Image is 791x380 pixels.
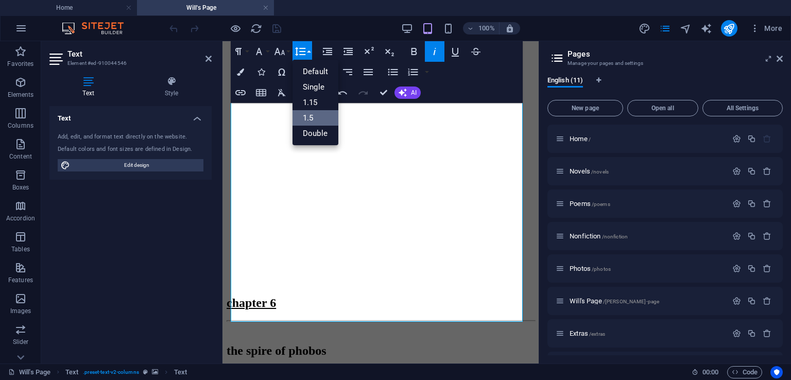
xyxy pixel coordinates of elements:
[570,330,605,337] span: Click to open page
[250,22,262,34] button: reload
[747,264,756,273] div: Duplicate
[680,22,692,34] button: navigator
[566,298,727,304] div: Will's Page/[PERSON_NAME]-page
[59,22,136,34] img: Editor Logo
[358,62,378,82] button: Align Justify
[466,41,486,62] button: Strikethrough
[721,20,737,37] button: publish
[65,366,187,378] nav: breadcrumb
[747,134,756,143] div: Duplicate
[58,145,203,154] div: Default colors and font sizes are defined in Design.
[137,2,274,13] h4: Will's Page
[702,366,718,378] span: 00 00
[383,62,403,82] button: Unordered List
[251,62,271,82] button: Icons
[293,126,338,141] a: Double
[272,41,291,62] button: Font Size
[568,49,783,59] h2: Pages
[570,297,659,305] span: Click to open page
[700,22,713,34] button: text_generator
[293,41,312,62] button: Line Height
[732,264,741,273] div: Settings
[272,62,291,82] button: Special Characters
[478,22,495,34] h6: 100%
[570,232,628,240] span: Click to open page
[700,23,712,34] i: AI Writer
[732,329,741,338] div: Settings
[11,245,30,253] p: Tables
[423,62,431,82] button: Ordered List
[566,233,727,239] div: Nonfiction/nonfiction
[723,23,735,34] i: Publish
[152,369,158,375] i: This element contains a background
[463,22,500,34] button: 100%
[602,234,628,239] span: /nonfiction
[702,100,783,116] button: All Settings
[592,266,611,272] span: /photos
[566,200,727,207] div: Poems/poems
[552,105,618,111] span: New page
[333,82,352,103] button: Undo (Ctrl+Z)
[770,366,783,378] button: Usercentrics
[13,338,29,346] p: Slider
[570,265,611,272] span: Click to open page
[293,60,338,145] div: Line Height
[680,23,692,34] i: Navigator
[547,74,583,89] span: English (11)
[707,105,778,111] span: All Settings
[763,134,771,143] div: The startpage cannot be deleted
[763,297,771,305] div: Remove
[49,76,131,98] h4: Text
[566,265,727,272] div: Photos/photos
[49,106,212,125] h4: Text
[338,41,358,62] button: Decrease Indent
[425,41,444,62] button: Italic (Ctrl+I)
[570,200,610,208] span: Click to open page
[568,59,762,68] h3: Manage your pages and settings
[570,135,591,143] span: Click to open page
[732,366,758,378] span: Code
[763,199,771,208] div: Remove
[763,232,771,240] div: Remove
[589,136,591,142] span: /
[747,329,756,338] div: Duplicate
[374,82,393,103] button: Confirm (Ctrl+⏎)
[8,366,50,378] a: Click to cancel selection. Double-click to open Pages
[750,23,782,33] span: More
[747,297,756,305] div: Duplicate
[293,110,338,126] a: 1.5
[659,23,671,34] i: Pages (Ctrl+Alt+S)
[231,82,250,103] button: Insert Link
[67,49,212,59] h2: Text
[627,100,698,116] button: Open all
[732,232,741,240] div: Settings
[8,276,33,284] p: Features
[58,133,203,142] div: Add, edit, and format text directly on the website.
[566,135,727,142] div: Home/
[65,366,78,378] span: Click to select. Double-click to edit
[639,22,651,34] button: design
[293,95,338,110] a: 1.15
[250,23,262,34] i: Reload page
[229,22,242,34] button: Click here to leave preview mode and continue editing
[639,23,650,34] i: Design (Ctrl+Alt+Y)
[411,90,417,96] span: AI
[6,214,35,222] p: Accordion
[174,366,187,378] span: Click to select. Double-click to edit
[732,134,741,143] div: Settings
[747,167,756,176] div: Duplicate
[747,232,756,240] div: Duplicate
[570,167,609,175] span: Click to open page
[394,87,421,99] button: AI
[659,22,672,34] button: pages
[404,41,424,62] button: Bold (Ctrl+B)
[83,366,139,378] span: . preset-text-v2-columns
[763,167,771,176] div: Remove
[732,167,741,176] div: Settings
[589,331,605,337] span: /extras
[8,91,34,99] p: Elements
[338,62,357,82] button: Align Right
[732,297,741,305] div: Settings
[747,199,756,208] div: Duplicate
[67,59,191,68] h3: Element #ed-910044546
